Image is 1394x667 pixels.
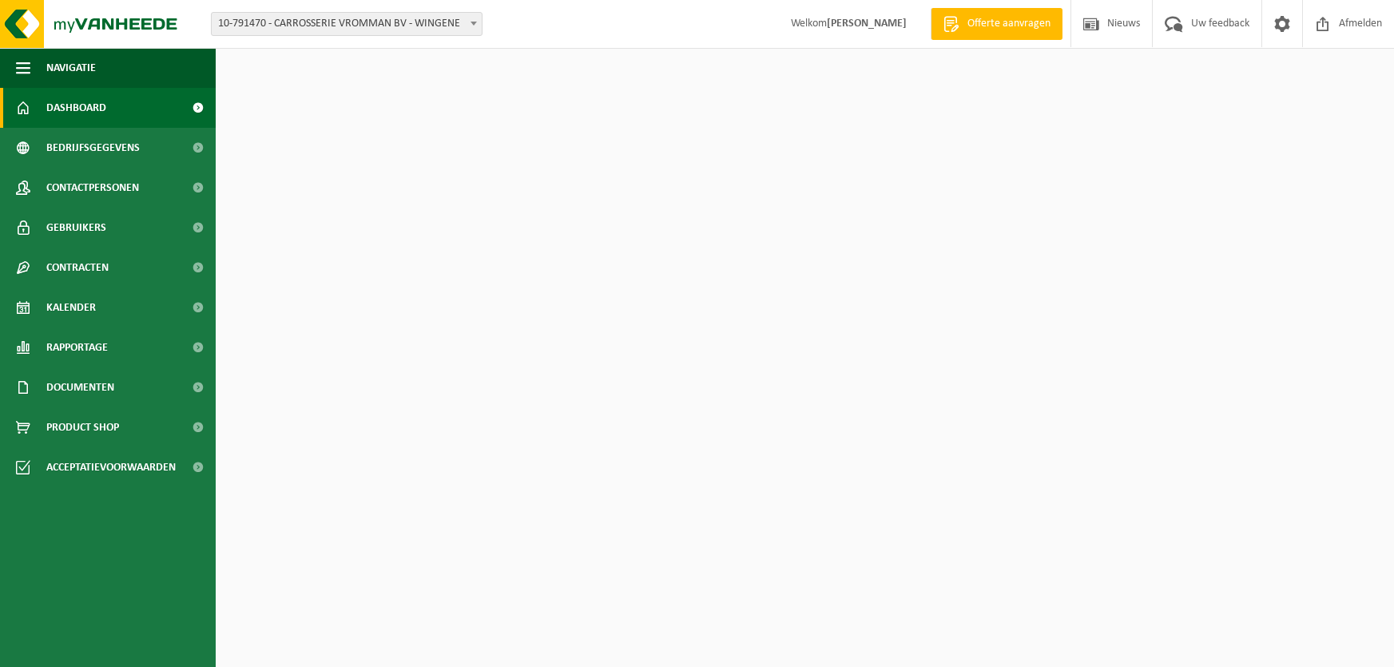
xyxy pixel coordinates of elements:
[931,8,1062,40] a: Offerte aanvragen
[46,288,96,328] span: Kalender
[212,13,482,35] span: 10-791470 - CARROSSERIE VROMMAN BV - WINGENE
[46,48,96,88] span: Navigatie
[963,16,1054,32] span: Offerte aanvragen
[46,208,106,248] span: Gebruikers
[46,128,140,168] span: Bedrijfsgegevens
[46,407,119,447] span: Product Shop
[827,18,907,30] strong: [PERSON_NAME]
[211,12,483,36] span: 10-791470 - CARROSSERIE VROMMAN BV - WINGENE
[46,88,106,128] span: Dashboard
[46,248,109,288] span: Contracten
[46,328,108,367] span: Rapportage
[46,447,176,487] span: Acceptatievoorwaarden
[46,367,114,407] span: Documenten
[46,168,139,208] span: Contactpersonen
